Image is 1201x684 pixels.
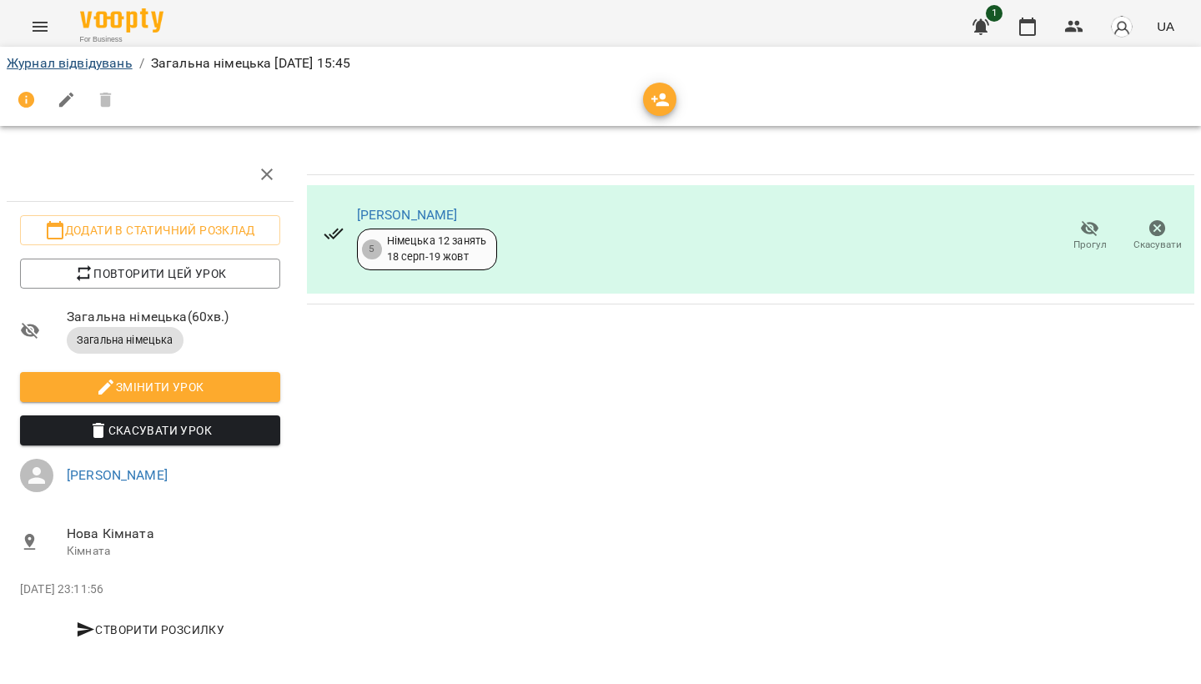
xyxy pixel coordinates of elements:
[20,259,280,289] button: Повторити цей урок
[27,620,274,640] span: Створити розсилку
[67,467,168,483] a: [PERSON_NAME]
[1133,238,1182,252] span: Скасувати
[20,615,280,645] button: Створити розсилку
[1123,213,1191,259] button: Скасувати
[20,581,280,598] p: [DATE] 23:11:56
[67,333,183,348] span: Загальна німецька
[362,239,382,259] div: 5
[80,34,163,45] span: For Business
[7,55,133,71] a: Журнал відвідувань
[1073,238,1107,252] span: Прогул
[67,524,280,544] span: Нова Кімната
[1157,18,1174,35] span: UA
[7,53,1194,73] nav: breadcrumb
[33,264,267,284] span: Повторити цей урок
[986,5,1003,22] span: 1
[151,53,350,73] p: Загальна німецька [DATE] 15:45
[33,220,267,240] span: Додати в статичний розклад
[139,53,144,73] li: /
[387,234,487,264] div: Німецька 12 занять 18 серп - 19 жовт
[67,307,280,327] span: Загальна німецька ( 60 хв. )
[67,543,280,560] p: Кімната
[20,415,280,445] button: Скасувати Урок
[1150,11,1181,42] button: UA
[20,215,280,245] button: Додати в статичний розклад
[33,420,267,440] span: Скасувати Урок
[1110,15,1133,38] img: avatar_s.png
[20,372,280,402] button: Змінити урок
[20,7,60,47] button: Menu
[1056,213,1123,259] button: Прогул
[80,8,163,33] img: Voopty Logo
[357,207,458,223] a: [PERSON_NAME]
[33,377,267,397] span: Змінити урок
